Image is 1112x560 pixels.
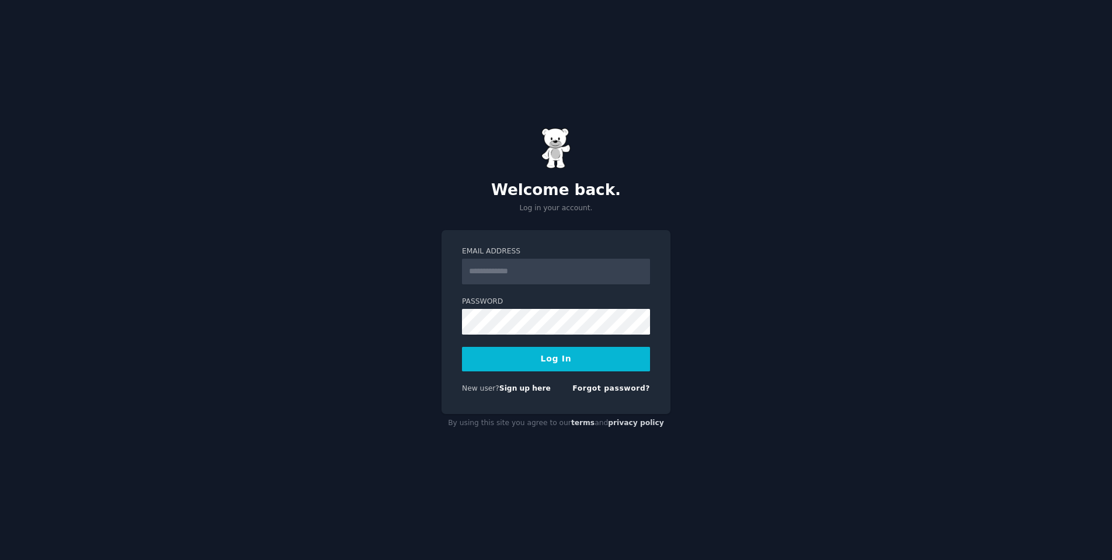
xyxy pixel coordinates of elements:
button: Log In [462,347,650,371]
a: Sign up here [499,384,551,392]
span: New user? [462,384,499,392]
a: privacy policy [608,419,664,427]
label: Email Address [462,246,650,257]
a: Forgot password? [572,384,650,392]
img: Gummy Bear [541,128,571,169]
label: Password [462,297,650,307]
a: terms [571,419,595,427]
div: By using this site you agree to our and [442,414,670,433]
p: Log in your account. [442,203,670,214]
h2: Welcome back. [442,181,670,200]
